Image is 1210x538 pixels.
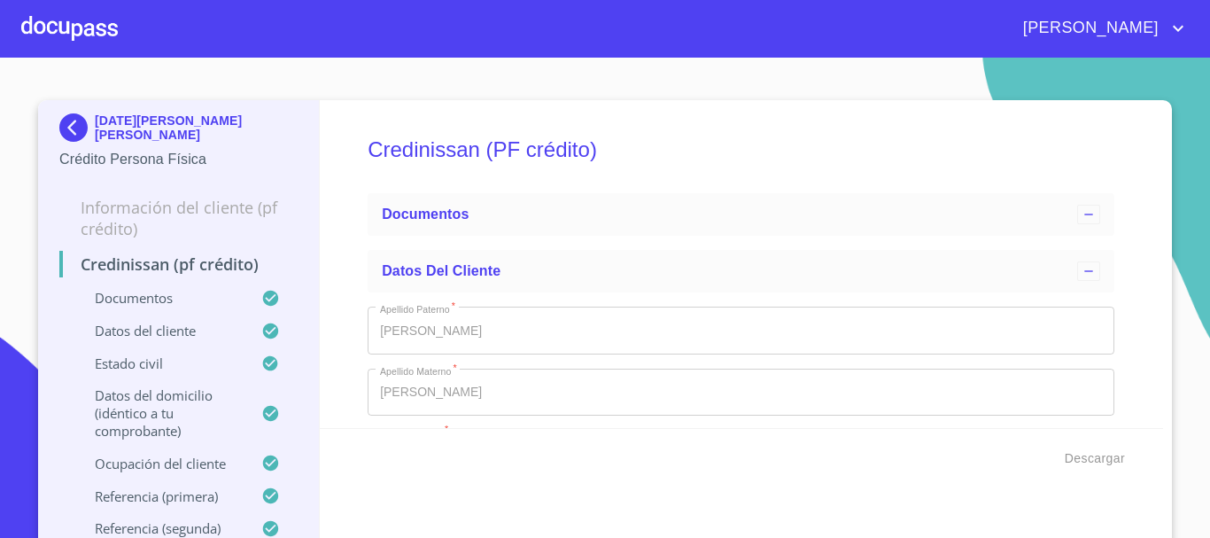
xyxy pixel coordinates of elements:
p: Ocupación del Cliente [59,455,261,472]
p: Credinissan (PF crédito) [59,253,298,275]
div: [DATE][PERSON_NAME] [PERSON_NAME] [59,113,298,149]
span: Documentos [382,207,469,222]
p: Documentos [59,289,261,307]
p: Datos del cliente [59,322,261,339]
span: [PERSON_NAME] [1010,14,1167,43]
p: Estado Civil [59,355,261,372]
p: Referencia (segunda) [59,519,261,537]
button: Descargar [1058,442,1132,475]
p: Información del cliente (PF crédito) [59,197,298,239]
div: Datos del cliente [368,250,1114,292]
p: Referencia (primera) [59,487,261,505]
button: account of current user [1010,14,1189,43]
p: Crédito Persona Física [59,149,298,170]
div: Documentos [368,193,1114,236]
h5: Credinissan (PF crédito) [368,113,1114,186]
img: Docupass spot blue [59,113,95,142]
span: Datos del cliente [382,263,500,278]
p: [DATE][PERSON_NAME] [PERSON_NAME] [95,113,298,142]
p: Datos del domicilio (idéntico a tu comprobante) [59,386,261,440]
span: Descargar [1065,448,1125,470]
